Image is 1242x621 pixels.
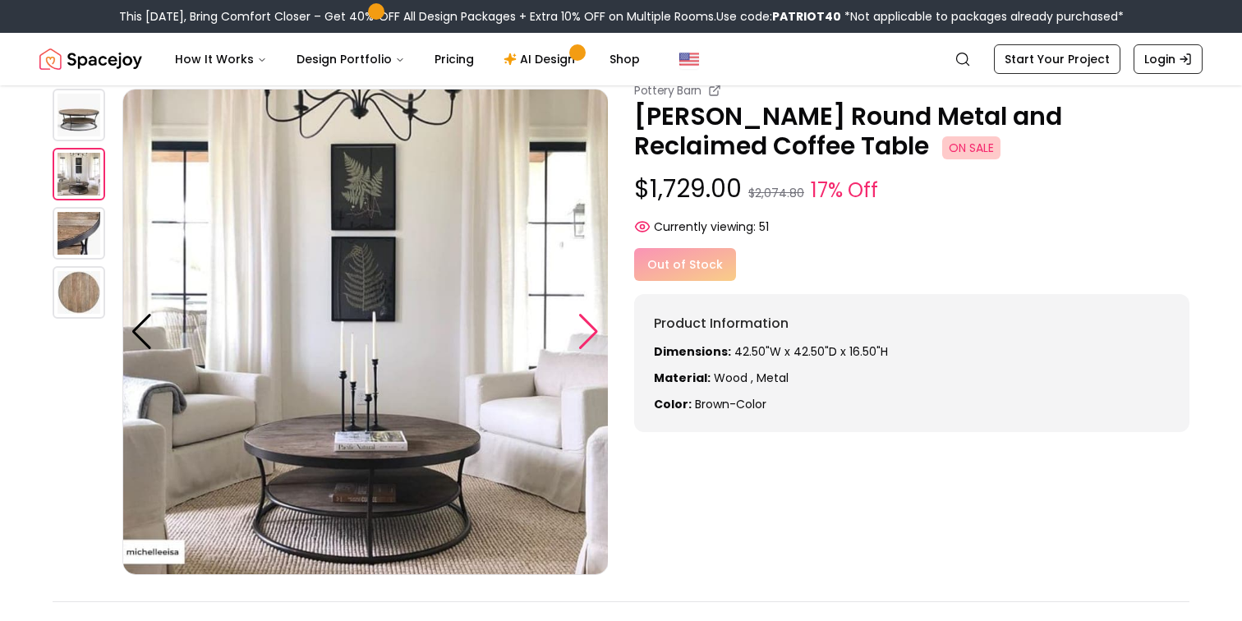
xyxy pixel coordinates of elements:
[654,343,731,360] strong: Dimensions:
[53,207,105,260] img: https://storage.googleapis.com/spacejoy-main/assets/603491e4afd33f001c8bd9aa/product_2_cel1aaeomnch
[39,33,1203,85] nav: Global
[283,43,418,76] button: Design Portfolio
[39,43,142,76] img: Spacejoy Logo
[634,102,1189,161] p: [PERSON_NAME] Round Metal and Reclaimed Coffee Table
[119,8,1124,25] div: This [DATE], Bring Comfort Closer – Get 40% OFF All Design Packages + Extra 10% OFF on Multiple R...
[654,314,1170,333] h6: Product Information
[695,396,766,412] span: brown-color
[994,44,1120,74] a: Start Your Project
[654,343,1170,360] p: 42.50"W x 42.50"D x 16.50"H
[421,43,487,76] a: Pricing
[942,136,1000,159] span: ON SALE
[841,8,1124,25] span: *Not applicable to packages already purchased*
[122,89,609,575] img: https://storage.googleapis.com/spacejoy-main/assets/603491e4afd33f001c8bd9aa/product_1_861oe0mm23b9
[679,49,699,69] img: United States
[490,43,593,76] a: AI Design
[714,370,789,386] span: Wood , Metal
[53,89,105,141] img: https://storage.googleapis.com/spacejoy-main/assets/603491e4afd33f001c8bd9aa/product_0_a6473ncpk9nb
[53,266,105,319] img: https://storage.googleapis.com/spacejoy-main/assets/603491e4afd33f001c8bd9aa/product_3_g6p223jf316h
[654,396,692,412] strong: Color:
[162,43,653,76] nav: Main
[654,370,711,386] strong: Material:
[596,43,653,76] a: Shop
[162,43,280,76] button: How It Works
[634,174,1189,205] p: $1,729.00
[759,218,769,235] span: 51
[716,8,841,25] span: Use code:
[748,185,804,201] small: $2,074.80
[772,8,841,25] b: PATRIOT40
[634,82,701,99] small: Pottery Barn
[1134,44,1203,74] a: Login
[654,218,756,235] span: Currently viewing:
[811,176,878,205] small: 17% Off
[53,148,105,200] img: https://storage.googleapis.com/spacejoy-main/assets/603491e4afd33f001c8bd9aa/product_1_861oe0mm23b9
[39,43,142,76] a: Spacejoy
